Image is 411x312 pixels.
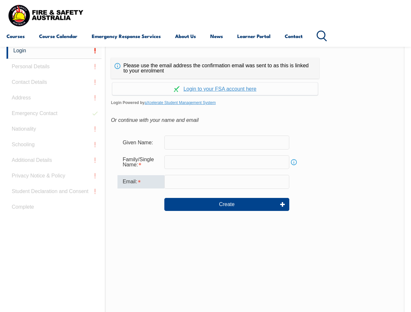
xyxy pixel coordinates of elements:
div: Family/Single Name is required. [117,153,164,171]
div: Email is required. [117,175,164,188]
a: aXcelerate Student Management System [144,100,216,105]
a: Courses [7,28,25,44]
div: Please use the email address the confirmation email was sent to as this is linked to your enrolment [111,58,319,79]
span: Login Powered by [111,98,399,108]
div: Or continue with your name and email [111,115,399,125]
button: Create [164,198,289,211]
a: News [210,28,223,44]
a: Info [289,158,298,167]
img: Log in withaxcelerate [174,86,180,92]
a: Contact [285,28,303,44]
a: Emergency Response Services [92,28,161,44]
a: Login [7,43,102,59]
a: Learner Portal [237,28,270,44]
div: Given Name: [117,136,164,149]
a: About Us [175,28,196,44]
a: Course Calendar [39,28,77,44]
